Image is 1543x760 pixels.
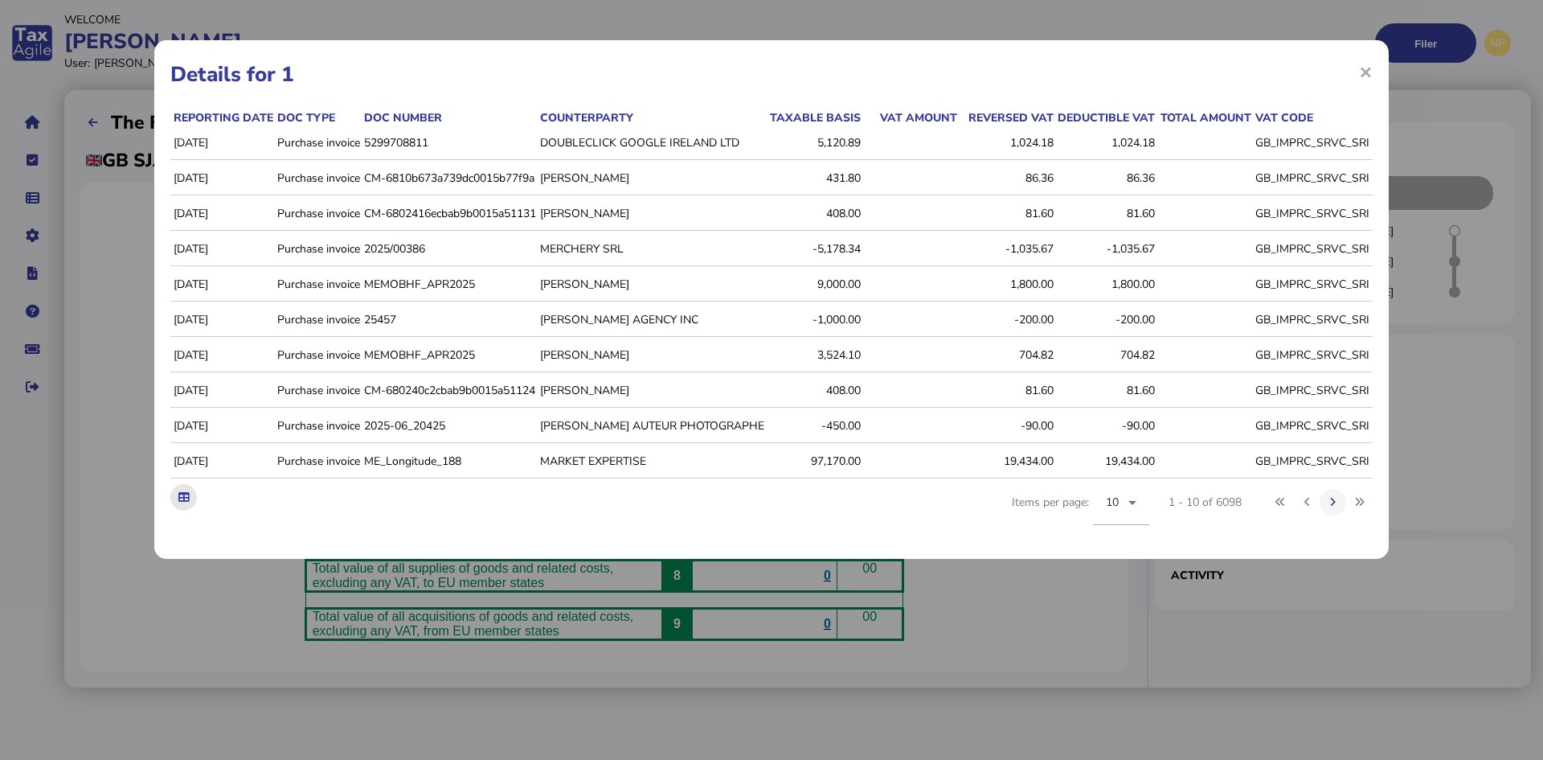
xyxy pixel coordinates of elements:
div: -5,178.34 [768,241,861,257]
div: 81.60 [961,383,1054,398]
td: GB_IMPRC_SRVC_SRI [1252,339,1370,372]
div: VAT amount [865,110,957,125]
button: Previous page [1294,489,1320,516]
td: GB_IMPRC_SRVC_SRI [1252,409,1370,443]
td: Purchase invoice [274,445,361,479]
td: [PERSON_NAME] AUTEUR PHOTOGRAPHE [537,409,765,443]
div: -1,000.00 [768,312,861,327]
th: VAT code [1252,109,1370,126]
button: Next page [1320,489,1346,516]
div: Total amount [1159,110,1251,125]
td: MEMOBHF_APR2025 [361,339,537,372]
td: MEMOBHF_APR2025 [361,268,537,302]
div: Taxable basis [768,110,861,125]
td: [DATE] [170,445,274,479]
td: Purchase invoice [274,339,361,372]
td: GB_IMPRC_SRVC_SRI [1252,162,1370,195]
td: [DATE] [170,409,274,443]
td: GB_IMPRC_SRVC_SRI [1252,197,1370,231]
div: -90.00 [961,418,1054,433]
div: 81.60 [1058,206,1155,221]
td: [DATE] [170,162,274,195]
th: Doc type [274,109,361,126]
div: 408.00 [768,383,861,398]
td: CM-680240c2cbab9b0015a51124 [361,374,537,408]
div: 86.36 [961,170,1054,186]
div: -450.00 [768,418,861,433]
td: [DATE] [170,374,274,408]
td: 2025-06_20425 [361,409,537,443]
div: 1,024.18 [1058,135,1155,150]
div: 1,800.00 [961,277,1054,292]
th: Counterparty [537,109,765,126]
td: [DATE] [170,339,274,372]
td: Purchase invoice [274,303,361,337]
div: -200.00 [1058,312,1155,327]
td: [DATE] [170,232,274,266]
button: Export table data to Excel [170,484,197,511]
button: Last page [1346,489,1373,516]
div: 1,800.00 [1058,277,1155,292]
td: [PERSON_NAME] AGENCY INC [537,303,765,337]
span: 10 [1106,495,1119,510]
td: Purchase invoice [274,374,361,408]
td: MARKET EXPERTISE [537,445,765,479]
div: -1,035.67 [961,241,1054,257]
td: [PERSON_NAME] [537,162,765,195]
td: 2025/00386 [361,232,537,266]
td: Purchase invoice [274,268,361,302]
div: 97,170.00 [768,454,861,469]
div: 3,524.10 [768,347,861,363]
td: GB_IMPRC_SRVC_SRI [1252,303,1370,337]
div: -1,035.67 [1058,241,1155,257]
td: GB_IMPRC_SRVC_SRI [1252,126,1370,160]
td: Purchase invoice [274,409,361,443]
td: [DATE] [170,268,274,302]
td: CM-6810b673a739dc0015b77f9a [361,162,537,195]
td: [DATE] [170,197,274,231]
td: 5299708811 [361,126,537,160]
div: -200.00 [961,312,1054,327]
td: Purchase invoice [274,162,361,195]
div: 81.60 [961,206,1054,221]
td: [PERSON_NAME] [537,268,765,302]
div: -90.00 [1058,418,1155,433]
div: 1 - 10 of 6098 [1169,495,1242,510]
td: MERCHERY SRL [537,232,765,266]
td: GB_IMPRC_SRVC_SRI [1252,268,1370,302]
div: 1,024.18 [961,135,1054,150]
th: Reporting date [170,109,274,126]
td: Purchase invoice [274,126,361,160]
div: Items per page: [1012,480,1149,543]
div: 81.60 [1058,383,1155,398]
td: 25457 [361,303,537,337]
td: GB_IMPRC_SRVC_SRI [1252,374,1370,408]
td: CM-6802416ecbab9b0015a51131 [361,197,537,231]
td: [PERSON_NAME] [537,339,765,372]
div: 19,434.00 [961,454,1054,469]
div: 5,120.89 [768,135,861,150]
td: [DATE] [170,126,274,160]
td: [PERSON_NAME] [537,374,765,408]
th: Doc number [361,109,537,126]
div: 19,434.00 [1058,454,1155,469]
td: GB_IMPRC_SRVC_SRI [1252,232,1370,266]
div: 9,000.00 [768,277,861,292]
td: [PERSON_NAME] [537,197,765,231]
div: 704.82 [961,347,1054,363]
div: Deductible VAT [1058,110,1155,125]
td: GB_IMPRC_SRVC_SRI [1252,445,1370,479]
button: First page [1267,489,1294,516]
div: 86.36 [1058,170,1155,186]
td: [DATE] [170,303,274,337]
div: 431.80 [768,170,861,186]
td: DOUBLECLICK GOOGLE IRELAND LTD [537,126,765,160]
td: ME_Longitude_188 [361,445,537,479]
div: 704.82 [1058,347,1155,363]
mat-form-field: Change page size [1093,480,1149,543]
div: 408.00 [768,206,861,221]
td: Purchase invoice [274,197,361,231]
div: Reversed VAT [961,110,1054,125]
td: Purchase invoice [274,232,361,266]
